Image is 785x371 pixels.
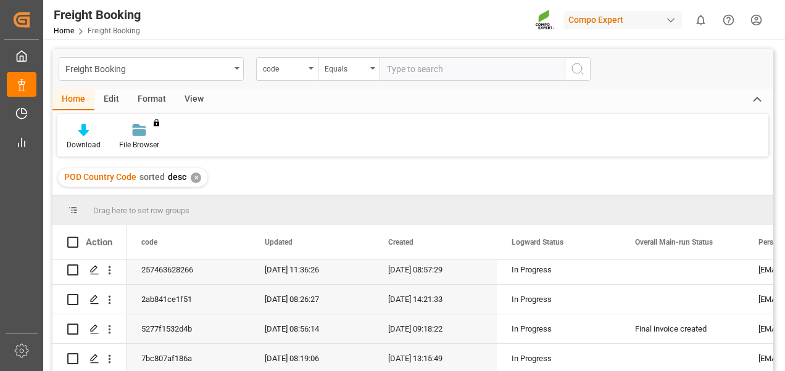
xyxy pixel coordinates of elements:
[175,89,213,110] div: View
[168,172,186,182] span: desc
[127,285,250,314] div: 2ab841ce1f51
[256,57,318,81] button: open menu
[512,256,605,284] div: In Progress
[380,57,565,81] input: Type to search
[94,89,128,110] div: Edit
[250,255,373,284] div: [DATE] 11:36:26
[635,315,729,343] div: Final invoice created
[139,172,165,182] span: sorted
[265,238,293,247] span: Updated
[52,255,127,285] div: Press SPACE to select this row.
[54,26,74,35] a: Home
[535,9,555,31] img: Screenshot%202023-09-29%20at%2010.02.21.png_1712312052.png
[127,255,250,284] div: 257463628266
[128,89,175,110] div: Format
[52,314,127,344] div: Press SPACE to select this row.
[64,172,136,182] span: POD Country Code
[65,60,230,76] div: Freight Booking
[93,206,189,215] span: Drag here to set row groups
[563,11,682,29] div: Compo Expert
[563,8,687,31] button: Compo Expert
[250,285,373,314] div: [DATE] 08:26:27
[715,6,742,34] button: Help Center
[565,57,591,81] button: search button
[388,238,413,247] span: Created
[141,238,157,247] span: code
[635,238,713,247] span: Overall Main-run Status
[512,285,605,314] div: In Progress
[373,285,497,314] div: [DATE] 14:21:33
[373,255,497,284] div: [DATE] 08:57:29
[127,314,250,343] div: 5277f1532d4b
[191,173,201,183] div: ✕
[263,60,305,75] div: code
[67,139,101,150] div: Download
[687,6,715,34] button: show 0 new notifications
[54,6,141,24] div: Freight Booking
[86,237,112,248] div: Action
[512,238,563,247] span: Logward Status
[52,285,127,314] div: Press SPACE to select this row.
[59,57,244,81] button: open menu
[373,314,497,343] div: [DATE] 09:18:22
[318,57,380,81] button: open menu
[250,314,373,343] div: [DATE] 08:56:14
[325,60,367,75] div: Equals
[52,89,94,110] div: Home
[512,315,605,343] div: In Progress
